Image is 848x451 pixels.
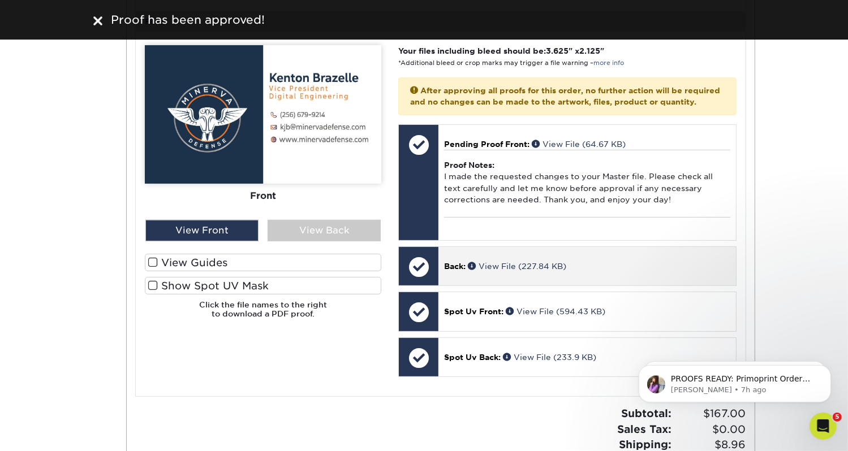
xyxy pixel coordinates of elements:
a: View File (227.84 KB) [468,262,566,271]
div: View Back [268,220,381,241]
small: *Additional bleed or crop marks may trigger a file warning – [398,59,624,67]
span: 3.625 [546,46,569,55]
span: 5 [833,413,842,422]
iframe: Intercom live chat [810,413,837,440]
a: more info [593,59,624,67]
a: View File (594.43 KB) [506,307,605,316]
span: $0.00 [675,422,746,437]
a: View File (64.67 KB) [532,140,626,149]
strong: Sales Tax: [618,423,672,435]
iframe: Intercom notifications message [622,341,848,420]
div: Front [145,184,381,209]
img: close [93,16,102,25]
a: View File (233.9 KB) [503,353,596,362]
strong: Your files including bleed should be: " x " [398,46,604,55]
label: Show Spot UV Mask [145,277,381,294]
span: Spot Uv Back: [444,353,501,362]
span: Spot Uv Front: [444,307,503,316]
iframe: Google Customer Reviews [3,417,96,447]
span: Pending Proof Front: [444,140,530,149]
div: I made the requested changes to your Master file. Please check all text carefully and let me know... [444,150,730,217]
label: View Guides [145,254,381,271]
span: Back: [444,262,466,271]
span: Proof has been approved! [111,13,265,27]
div: View Front [145,220,259,241]
span: 2.125 [579,46,600,55]
h6: Click the file names to the right to download a PDF proof. [145,300,381,328]
strong: Proof Notes: [444,161,494,170]
strong: After approving all proofs for this order, no further action will be required and no changes can ... [410,86,720,106]
strong: Shipping: [619,438,672,450]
